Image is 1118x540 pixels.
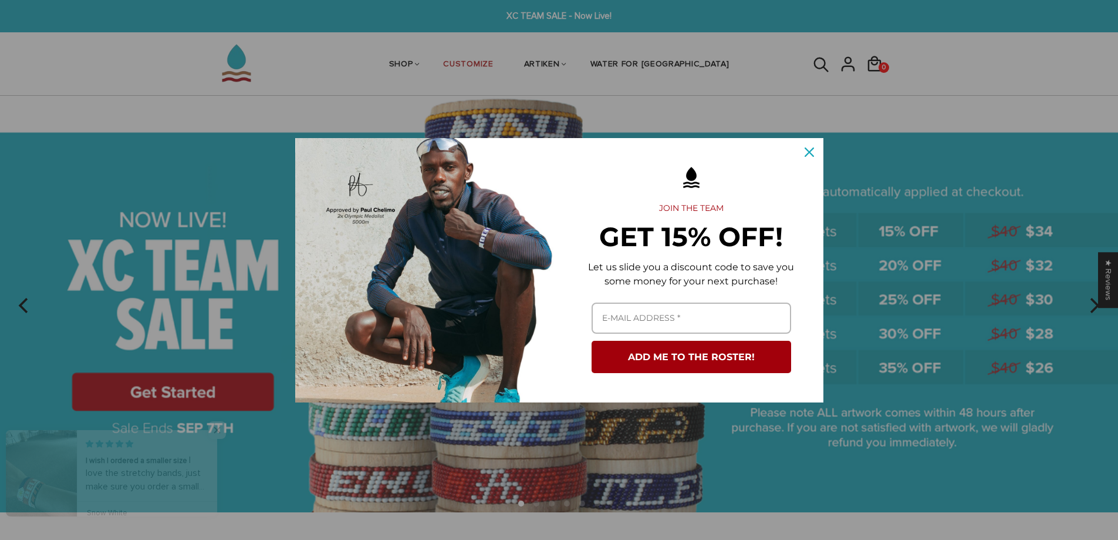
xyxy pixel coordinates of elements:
button: ADD ME TO THE ROSTER! [592,341,791,373]
button: Close [795,138,823,166]
h2: JOIN THE TEAM [578,203,805,214]
strong: GET 15% OFF! [599,220,783,253]
input: Email field [592,303,791,334]
svg: close icon [805,147,814,157]
p: Let us slide you a discount code to save you some money for your next purchase! [578,260,805,289]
